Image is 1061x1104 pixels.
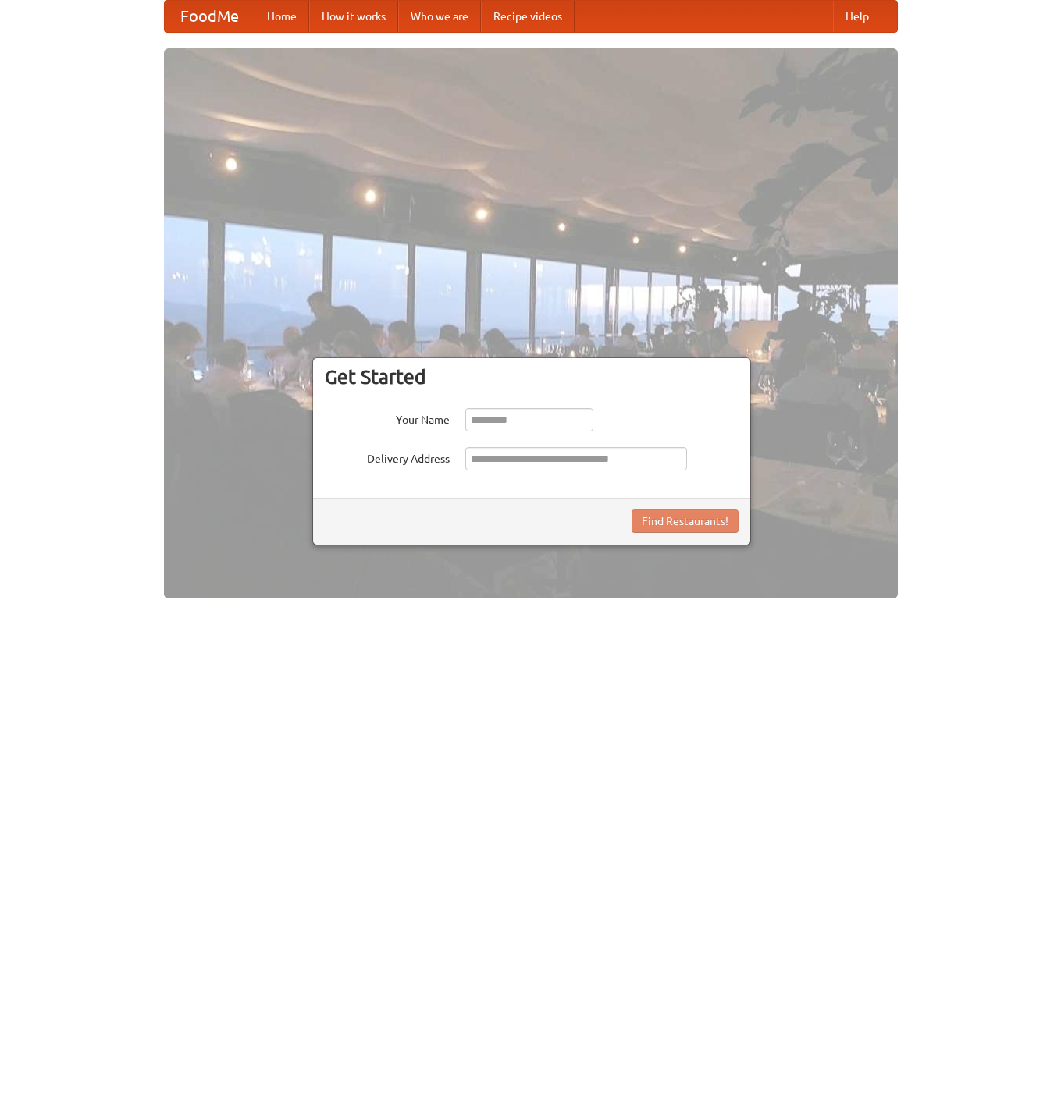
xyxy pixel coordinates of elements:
[309,1,398,32] a: How it works
[325,365,739,389] h3: Get Started
[325,408,450,428] label: Your Name
[325,447,450,467] label: Delivery Address
[632,509,739,533] button: Find Restaurants!
[833,1,881,32] a: Help
[398,1,481,32] a: Who we are
[255,1,309,32] a: Home
[481,1,575,32] a: Recipe videos
[165,1,255,32] a: FoodMe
